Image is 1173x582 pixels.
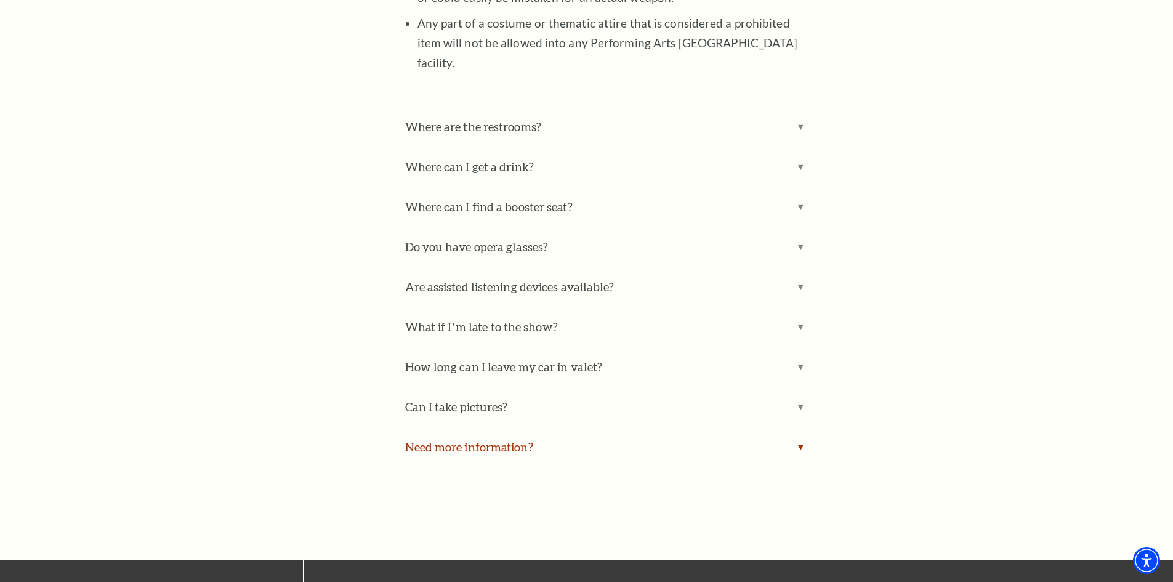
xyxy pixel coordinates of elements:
[405,267,805,307] label: Are assisted listening devices available?
[405,187,805,227] label: Where can I find a booster seat?
[405,307,805,347] label: What if I’m late to the show?
[417,7,805,73] li: Any part of a costume or thematic attire that is considered a prohibited item will not be allowed...
[405,227,805,267] label: Do you have opera glasses?
[405,147,805,187] label: Where can I get a drink?
[405,427,805,467] label: Need more information?
[405,107,805,147] label: Where are the restrooms?
[405,387,805,427] label: Can I take pictures?
[1133,547,1160,574] div: Accessibility Menu
[405,347,805,387] label: How long can I leave my car in valet?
